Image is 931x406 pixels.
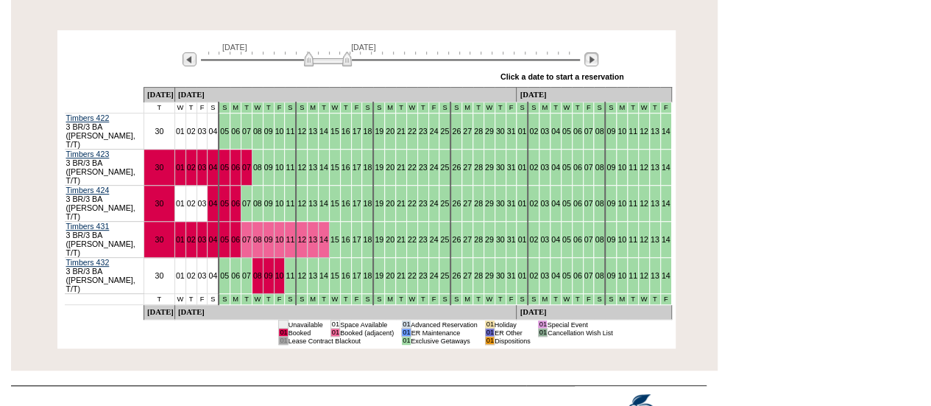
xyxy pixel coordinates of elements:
td: Mountains Mud Season - Fall 2025 [462,102,473,113]
td: Mountains Mud Season - Fall 2025 [385,102,396,113]
td: Mountains Mud Season - Fall 2025 [329,102,340,113]
a: 14 [662,271,670,280]
a: 18 [363,271,372,280]
a: 03 [198,163,207,172]
td: 3 BR/3 BA ([PERSON_NAME], T/T) [65,222,144,258]
a: 01 [517,127,526,136]
a: 08 [595,271,603,280]
a: 05 [562,271,571,280]
a: 12 [297,271,306,280]
a: 30 [155,199,163,208]
td: Mountains Mud Season - Fall 2025 [219,102,230,113]
td: Mountains Mud Season - Fall 2025 [396,102,407,113]
td: S [208,294,219,305]
a: 11 [286,127,294,136]
td: Mountains Mud Season - Fall 2025 [649,102,660,113]
a: 05 [220,199,229,208]
a: 02 [529,271,538,280]
td: Mountains Mud Season - Fall 2025 [428,102,439,113]
a: 01 [517,199,526,208]
div: Click a date to start a reservation [500,72,624,81]
a: 01 [176,127,185,136]
a: 22 [408,127,417,136]
a: 22 [408,199,417,208]
a: 15 [330,271,339,280]
a: 19 [375,199,383,208]
a: 01 [176,271,185,280]
td: Mountains Mud Season - Fall 2025 [308,102,319,113]
a: Timbers 424 [66,186,110,195]
a: 02 [187,271,196,280]
a: 08 [253,199,262,208]
a: 08 [253,127,262,136]
td: Mountains Mud Season - Fall 2025 [551,102,562,113]
a: 13 [651,271,659,280]
a: 19 [375,127,383,136]
a: 27 [463,199,472,208]
a: Timbers 422 [66,113,110,122]
a: 08 [595,235,603,244]
a: 30 [155,235,163,244]
a: 03 [540,235,549,244]
a: 05 [220,271,229,280]
a: 18 [363,127,372,136]
a: 18 [363,199,372,208]
a: 01 [517,271,526,280]
a: 24 [430,199,439,208]
a: 14 [662,235,670,244]
a: 17 [353,127,361,136]
td: F [197,294,208,305]
a: 13 [651,163,659,172]
a: 02 [187,235,196,244]
a: 13 [308,199,317,208]
a: 17 [353,235,361,244]
td: Mountains Mud Season - Fall 2025 [583,102,594,113]
td: Mountains Mud Season - Fall 2025 [219,294,230,305]
a: 27 [463,235,472,244]
a: 03 [540,199,549,208]
a: 17 [353,163,361,172]
a: 11 [286,199,294,208]
a: 07 [584,163,593,172]
a: 09 [264,271,273,280]
a: 31 [507,235,516,244]
a: 16 [341,271,350,280]
a: 06 [231,163,240,172]
td: Mountains Mud Season - Fall 2025 [406,102,417,113]
a: 12 [297,163,306,172]
a: 26 [452,235,461,244]
a: 04 [208,127,217,136]
a: 04 [551,163,560,172]
a: 26 [452,271,461,280]
a: 22 [408,163,417,172]
a: 31 [507,271,516,280]
a: 05 [562,235,571,244]
a: 18 [363,163,372,172]
a: 09 [606,163,615,172]
a: 29 [485,235,494,244]
a: 08 [595,163,603,172]
td: Mountains Mud Season - Fall 2025 [561,102,572,113]
a: 07 [584,199,593,208]
a: 07 [242,271,251,280]
a: 06 [231,235,240,244]
a: 10 [617,235,626,244]
a: 30 [496,235,505,244]
a: Timbers 423 [66,150,110,158]
a: 02 [529,199,538,208]
a: 04 [208,235,217,244]
td: Mountains Mud Season - Fall 2025 [528,102,539,113]
a: 09 [264,235,273,244]
td: T [185,102,197,113]
a: 15 [330,163,339,172]
a: 12 [297,199,306,208]
td: Mountains Mud Season - Fall 2025 [362,102,373,113]
a: 22 [408,271,417,280]
td: [DATE] [517,88,671,102]
a: 29 [485,199,494,208]
a: 02 [529,127,538,136]
td: Mountains Mud Season - Fall 2025 [594,102,605,113]
td: Mountains Mud Season - Fall 2025 [417,102,428,113]
td: Mountains Mud Season - Fall 2025 [539,102,551,113]
a: 07 [584,271,593,280]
